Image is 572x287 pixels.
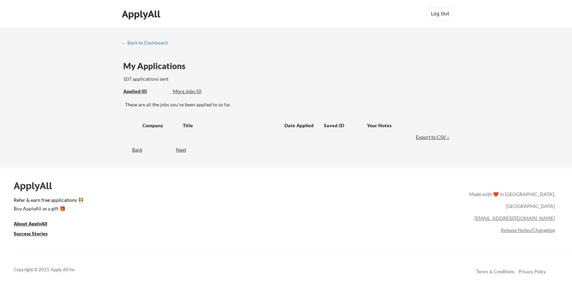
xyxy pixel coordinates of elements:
div: ← Back to Dashboard [122,40,173,45]
div: Your Notes [367,122,445,129]
a: Release Notes/Changelog [501,227,555,233]
a: Privacy Policy [519,269,546,274]
a: ← Back to Dashboard [122,40,173,47]
div: ApplyAll [14,180,60,192]
div: Next [176,146,194,153]
div: Copyright © 2025 Apply All Inc [14,266,92,273]
u: About ApplyAll [14,221,47,226]
div: Buy ApplyAll as a gift 🎁 [14,206,82,211]
a: [EMAIL_ADDRESS][DOMAIN_NAME] [474,215,555,221]
div: Applied (0) [123,88,168,95]
div: Made with ❤️ in [GEOGRAPHIC_DATA], [GEOGRAPHIC_DATA] [467,188,555,212]
a: Success Stories [14,230,57,238]
u: Success Stories [14,231,48,236]
div: 107 applications sent [123,76,256,82]
div: Title [183,122,278,129]
div: Export to CSV ↓ [416,134,451,141]
a: Refer & earn free applications 👯‍♀️ [14,198,326,205]
a: About ApplyAll [14,220,57,229]
div: Company [142,122,177,129]
div: More Jobs (0) [173,88,223,95]
div: These are all the jobs you've been applied to so far. [125,101,451,108]
button: Log Out [427,7,454,21]
div: Date Applied [284,122,315,129]
div: Saved JD [324,119,367,131]
div: These are all the jobs you've been applied to so far. [123,88,168,95]
div: These are job applications we think you'd be a good fit for, but couldn't apply you to automatica... [173,88,223,95]
a: Buy ApplyAll as a gift 🎁 [14,205,82,213]
div: ApplyAll [122,8,162,20]
a: Terms & Conditions [476,269,514,274]
div: Back [122,146,142,153]
div: My Applications [123,62,191,70]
